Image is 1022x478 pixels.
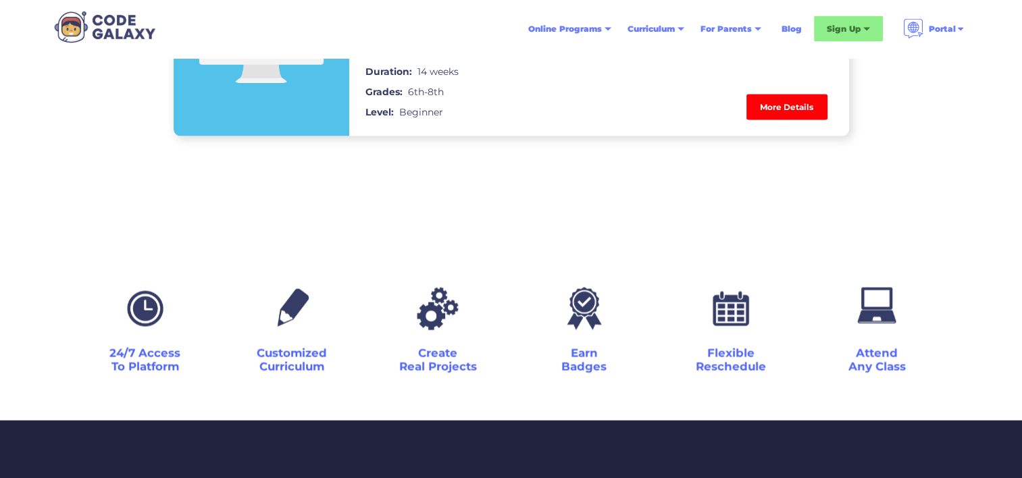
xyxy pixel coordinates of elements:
div: Online Programs [520,17,619,41]
div: For Parents [700,22,752,36]
div: Curriculum [619,17,692,41]
img: Clock Icon [118,285,172,333]
h3: Earn Badges [561,346,607,373]
a: More Details [746,95,827,120]
h4: Beginner [399,104,443,120]
h4: Level: [365,104,394,120]
h3: Customized Curriculum [257,346,327,373]
div: Online Programs [528,22,602,36]
img: Gears Icon [411,285,465,333]
div: Portal [929,22,956,36]
img: Badges Icon [557,285,611,333]
h3: Create Real Projects [399,346,477,373]
img: Pencil Icon [265,285,319,333]
img: Calender Icon [704,285,758,333]
h3: Attend Any Class [848,346,906,373]
div: Sign Up [814,16,883,42]
img: Computer Icon [850,285,904,333]
div: Curriculum [628,22,675,36]
div: For Parents [692,17,769,41]
h4: Duration: [365,63,412,80]
h4: 14 weeks [417,63,459,80]
div: Sign Up [827,22,861,36]
h3: 24/7 Access To Platform [109,346,180,373]
div: Portal [895,14,973,45]
h4: Grades: [365,84,403,100]
h3: Flexible Reschedule [696,346,766,373]
a: Blog [773,17,810,41]
h4: 6th-8th [408,84,444,100]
